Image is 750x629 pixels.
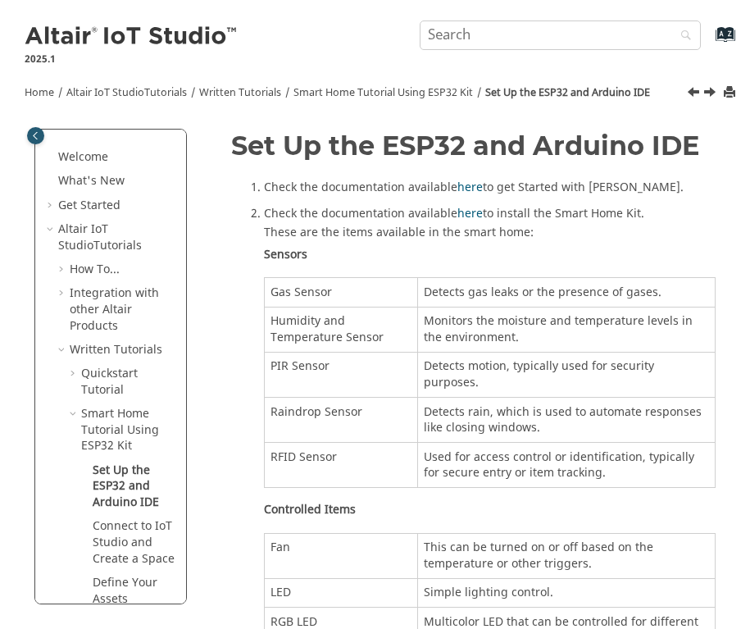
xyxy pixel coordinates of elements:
td: PIR Sensor [264,352,417,397]
a: Go to index terms page [689,34,726,51]
p: 2025.1 [25,52,239,66]
td: Gas Sensor [264,278,417,308]
a: Written Tutorials [199,85,281,100]
td: LED [264,578,417,608]
a: Define Your Assets [93,574,157,608]
a: Integration with other Altair Products [70,285,159,334]
button: Toggle publishing table of content [27,127,44,144]
a: Set Up the ESP32 and Arduino IDE [93,462,159,511]
td: Monitors the moisture and temperature levels in the environment. [417,307,715,352]
a: Altair IoT StudioTutorials [58,221,142,254]
a: Connect to IoT Studio and Create a Space [93,517,175,567]
span: Altair IoT Studio [58,221,108,254]
a: here [457,205,483,222]
a: How To... [70,261,120,278]
a: Welcome [58,148,108,166]
a: Get Started [58,197,120,214]
a: Written Tutorials [70,341,162,358]
input: Search query [420,21,701,50]
span: Collapse Altair IoT StudioTutorials [45,221,58,238]
a: Next topic: Connect to IoT Studio and Create a Space [705,84,718,104]
span: Collapse Written Tutorials [57,342,70,358]
td: Simple lighting control. [417,578,715,608]
strong: Controlled Items [264,501,356,518]
a: Smart Home Tutorial Using ESP32 Kit [293,85,473,100]
span: Expand Quickstart Tutorial [68,366,81,382]
a: Quickstart Tutorial [81,365,138,399]
td: Detects motion, typically used for security purposes. [417,352,715,397]
img: Altair IoT Studio [25,24,239,50]
td: Detects gas leaks or the presence of gases. [417,278,715,308]
a: Smart Home Tutorial Using ESP32 Kit [81,405,159,454]
span: Check the documentation available to install the Smart Home Kit. [264,202,644,222]
button: Print this page [725,82,738,104]
a: Set Up the ESP32 and Arduino IDE [485,85,650,100]
td: This can be turned on or off based on the temperature or other triggers. [417,533,715,578]
span: Check the documentation available to get Started with [PERSON_NAME]. [264,175,684,196]
span: Collapse Smart Home Tutorial Using ESP32 Kit [68,406,81,422]
td: Humidity and Temperature Sensor [264,307,417,352]
td: Detects rain, which is used to automate responses like closing windows. [417,398,715,443]
a: Previous topic: Smart Home Tutorial Using ESP32 Kit [689,84,702,104]
strong: Sensors [264,246,307,263]
a: Home [25,85,54,100]
td: Used for access control or identification, typically for secure entry or item tracking. [417,443,715,488]
span: Expand Integration with other Altair Products [57,285,70,302]
a: here [457,179,483,196]
td: RFID Sensor [264,443,417,488]
td: Raindrop Sensor [264,398,417,443]
a: What's New [58,172,125,189]
h1: Set Up the ESP32 and Arduino IDE [231,131,716,160]
span: Expand Get Started [45,198,58,214]
td: Fan [264,533,417,578]
a: Altair IoT StudioTutorials [66,85,187,100]
span: Altair IoT Studio [66,85,144,100]
span: Expand How To... [57,262,70,278]
button: Search [659,21,705,52]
